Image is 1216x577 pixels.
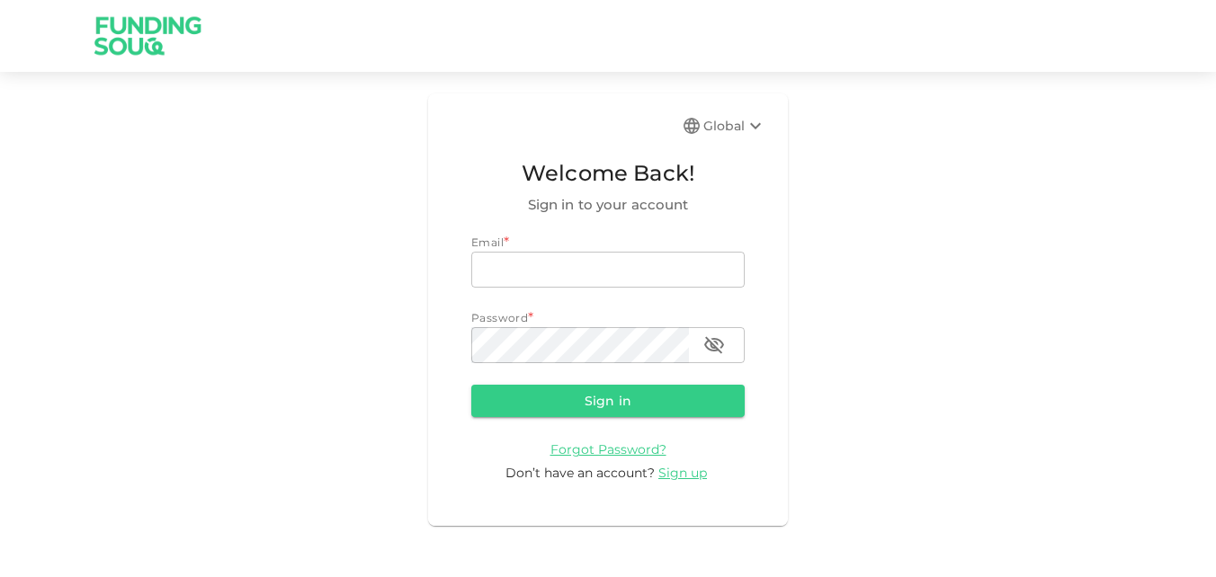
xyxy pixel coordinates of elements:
[550,440,666,457] a: Forgot Password?
[471,156,745,191] span: Welcome Back!
[471,252,745,288] input: email
[471,235,504,249] span: Email
[471,194,745,216] span: Sign in to your account
[505,465,655,481] span: Don’t have an account?
[703,115,766,137] div: Global
[658,465,707,481] span: Sign up
[471,327,689,363] input: password
[471,385,745,417] button: Sign in
[471,311,528,324] span: Password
